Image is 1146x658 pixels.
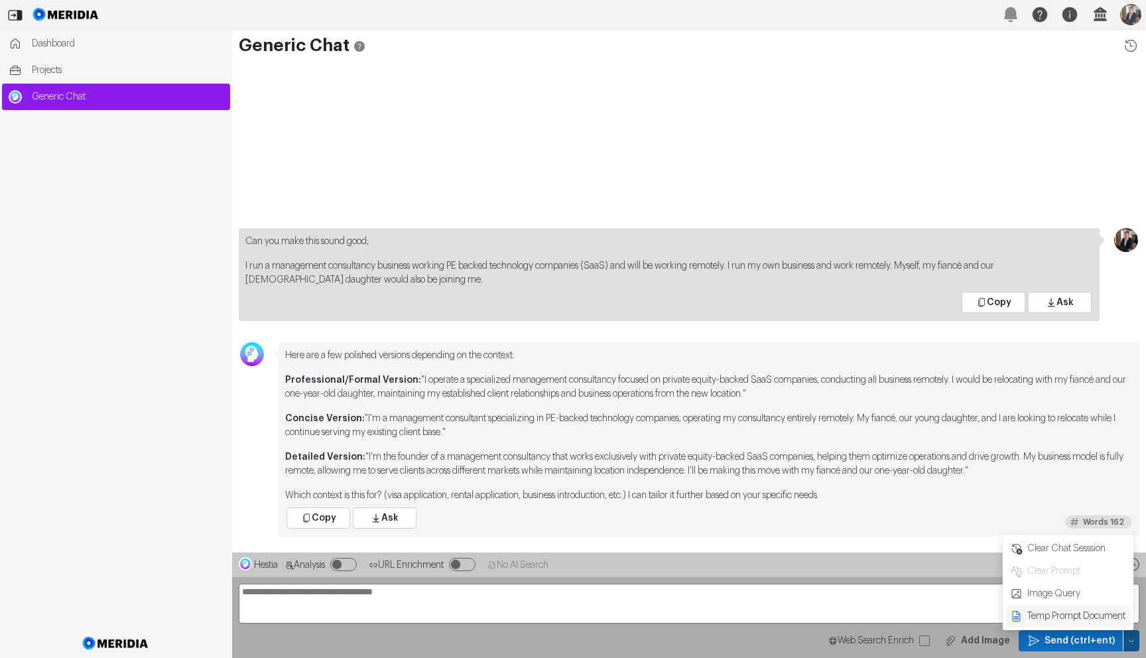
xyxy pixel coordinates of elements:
[286,507,350,529] button: Copy
[1114,228,1138,252] img: Profile Icon
[987,296,1011,309] span: Copy
[285,452,365,462] strong: Detailed Version:
[285,489,1133,503] p: Which context is this for? (visa application, rental application, business introduction, etc.) I ...
[1019,630,1123,651] button: Send (ctrl+ent)
[285,560,294,570] svg: Analysis
[369,560,378,570] svg: Analysis
[285,373,1133,401] p: "I operate a specialized management consultancy focused on private equity-backed SaaS companies, ...
[285,375,421,385] strong: Professional/Formal Version:
[240,342,264,366] img: Avatar Icon
[32,64,223,77] span: Projects
[239,557,252,570] img: Hestia
[239,342,265,356] div: George
[962,292,1025,313] button: Copy
[1123,630,1139,651] button: Send (ctrl+ent)
[497,560,548,570] span: No AI Search
[1056,296,1074,309] span: Ask
[32,90,223,103] span: Generic Chat
[1045,634,1115,647] span: Send (ctrl+ent)
[312,511,336,525] span: Copy
[353,507,416,529] button: Ask
[1026,542,1127,555] span: Clear Chat Sesssion
[32,37,223,50] span: Dashboard
[2,31,230,57] a: Dashboard
[285,349,1133,363] p: Here are a few polished versions depending on the context:
[245,259,1093,287] p: I run a management consultancy business working PE backed technology companies (SaaS) and will be...
[9,90,22,103] img: Generic Chat
[294,560,325,570] span: Analysis
[1026,564,1127,578] span: Clear Prompt
[254,560,278,570] span: Hestia
[487,560,497,570] svg: No AI Search
[80,629,151,658] img: Meridia Logo
[285,450,1133,478] p: "I'm the founder of a management consultancy that works exclusively with private equity-backed Sa...
[381,511,399,525] span: Ask
[838,636,914,645] span: Web Search Enrich
[1006,538,1131,627] div: Send (ctrl+ent)
[828,636,838,645] svg: WebSearch
[285,414,365,423] strong: Concise Version:
[2,57,230,84] a: Projects
[239,37,1139,54] h1: Generic Chat
[1028,292,1092,313] button: Ask
[1026,610,1127,623] span: Temp Prompt Document
[935,630,1019,651] button: Add Image
[1113,228,1139,241] div: Jon Brookes
[1026,587,1127,600] span: Image Query
[378,560,444,570] span: URL Enrichment
[285,412,1133,440] p: "I'm a management consultant specializing in PE-backed technology companies, operating my consult...
[2,84,230,110] a: Generic ChatGeneric Chat
[245,235,1093,249] p: Can you make this sound good;
[1120,4,1141,25] img: Profile Icon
